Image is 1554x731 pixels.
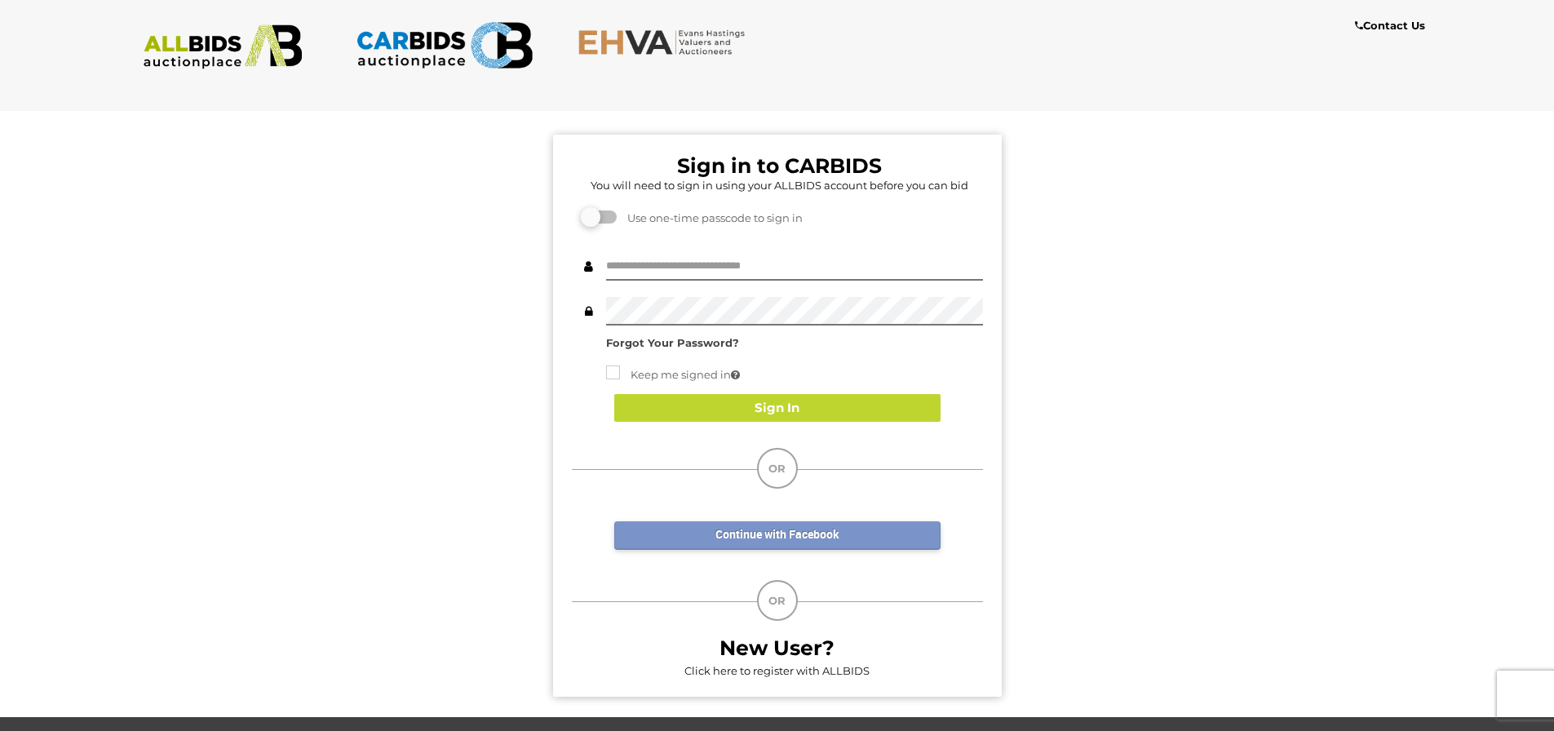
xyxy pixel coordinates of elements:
a: Forgot Your Password? [606,336,739,349]
b: Sign in to CARBIDS [677,153,882,178]
img: CARBIDS.com.au [356,16,533,74]
div: OR [757,580,798,621]
button: Sign In [614,394,941,423]
b: New User? [719,636,835,660]
a: Continue with Facebook [614,521,941,550]
a: Click here to register with ALLBIDS [684,664,870,677]
img: ALLBIDS.com.au [135,24,312,69]
img: EHVA.com.au [578,29,755,55]
label: Keep me signed in [606,365,740,384]
a: Contact Us [1355,16,1429,35]
div: OR [757,448,798,489]
span: Use one-time passcode to sign in [619,211,803,224]
h5: You will need to sign in using your ALLBIDS account before you can bid [576,179,983,191]
b: Contact Us [1355,19,1425,32]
